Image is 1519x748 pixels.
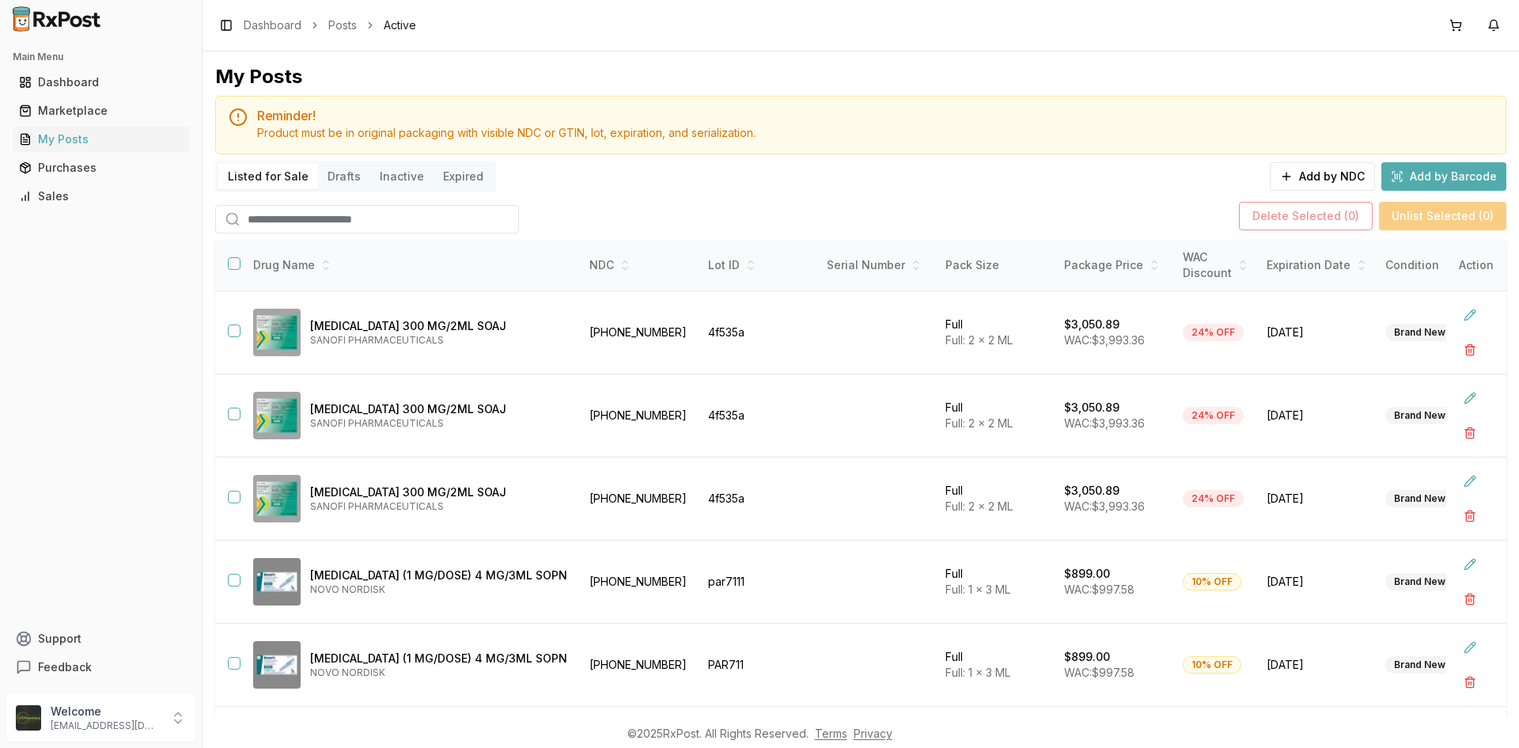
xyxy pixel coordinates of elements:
[1385,490,1454,507] div: Brand New
[1456,585,1484,613] button: Delete
[318,164,370,189] button: Drafts
[328,17,357,33] a: Posts
[257,125,1493,141] div: Product must be in original packaging with visible NDC or GTIN, lot, expiration, and serialization.
[936,240,1055,291] th: Pack Size
[580,624,699,707] td: [PHONE_NUMBER]
[51,704,161,720] p: Welcome
[257,109,1493,122] h5: Reminder!
[6,6,108,32] img: RxPost Logo
[13,97,189,125] a: Marketplace
[13,154,189,182] a: Purchases
[1064,483,1119,499] p: $3,050.89
[310,417,567,430] p: SANOFI PHARMACEUTICALS
[310,401,567,417] p: [MEDICAL_DATA] 300 MG/2ML SOAJ
[1064,499,1145,513] span: WAC: $3,993.36
[19,188,183,204] div: Sales
[244,17,301,33] a: Dashboard
[1376,240,1494,291] th: Condition
[589,257,689,273] div: NDC
[6,127,195,152] button: My Posts
[936,541,1055,624] td: Full
[936,458,1055,541] td: Full
[1456,633,1484,662] button: Edit
[815,727,847,740] a: Terms
[253,558,301,606] img: Ozempic (1 MG/DOSE) 4 MG/3ML SOPN
[6,155,195,180] button: Purchases
[1064,649,1110,665] p: $899.00
[19,103,183,119] div: Marketplace
[1183,407,1244,424] div: 24% OFF
[310,568,567,583] p: [MEDICAL_DATA] (1 MG/DOSE) 4 MG/3ML SOPN
[945,333,1013,347] span: Full: 2 x 2 ML
[6,625,195,653] button: Support
[945,416,1013,430] span: Full: 2 x 2 ML
[310,651,567,666] p: [MEDICAL_DATA] (1 MG/DOSE) 4 MG/3ML SOPN
[13,125,189,154] a: My Posts
[1183,249,1248,281] div: WAC Discount
[1267,491,1366,507] span: [DATE]
[1456,467,1484,496] button: Edit
[253,392,301,439] img: Dupixent 300 MG/2ML SOAJ
[1267,257,1366,273] div: Expiration Date
[699,374,817,458] td: 4f535a
[310,484,567,500] p: [MEDICAL_DATA] 300 MG/2ML SOAJ
[1456,384,1484,412] button: Edit
[699,541,817,624] td: par7111
[1064,333,1145,347] span: WAC: $3,993.36
[253,641,301,689] img: Ozempic (1 MG/DOSE) 4 MG/3ML SOPN
[1385,656,1454,674] div: Brand New
[854,727,892,740] a: Privacy
[1270,162,1375,191] button: Add by NDC
[1385,407,1454,424] div: Brand New
[1385,573,1454,590] div: Brand New
[1183,490,1244,507] div: 24% OFF
[13,51,189,63] h2: Main Menu
[699,458,817,541] td: 4f535a
[218,164,318,189] button: Listed for Sale
[945,583,1010,596] span: Full: 1 x 3 ML
[699,291,817,374] td: 4f535a
[51,720,161,732] p: [EMAIL_ADDRESS][DOMAIN_NAME]
[310,500,567,513] p: SANOFI PHARMACEUTICALS
[1267,657,1366,673] span: [DATE]
[1385,324,1454,341] div: Brand New
[1183,324,1244,341] div: 24% OFF
[1064,317,1119,332] p: $3,050.89
[6,653,195,682] button: Feedback
[945,499,1013,513] span: Full: 2 x 2 ML
[580,541,699,624] td: [PHONE_NUMBER]
[1456,301,1484,329] button: Edit
[215,64,302,89] div: My Posts
[16,705,41,731] img: User avatar
[13,68,189,97] a: Dashboard
[1446,240,1506,291] th: Action
[310,318,567,334] p: [MEDICAL_DATA] 300 MG/2ML SOAJ
[1456,419,1484,447] button: Delete
[38,659,92,675] span: Feedback
[310,583,567,596] p: NOVO NORDISK
[6,184,195,209] button: Sales
[244,17,416,33] nav: breadcrumb
[1064,416,1145,430] span: WAC: $3,993.36
[19,160,183,176] div: Purchases
[1064,666,1135,679] span: WAC: $997.58
[1064,583,1135,596] span: WAC: $997.58
[384,17,416,33] span: Active
[936,374,1055,458] td: Full
[1267,408,1366,423] span: [DATE]
[1456,668,1484,697] button: Delete
[936,624,1055,707] td: Full
[19,131,183,147] div: My Posts
[253,309,301,356] img: Dupixent 300 MG/2ML SOAJ
[708,257,808,273] div: Lot ID
[1456,336,1484,364] button: Delete
[1267,325,1366,340] span: [DATE]
[310,334,567,347] p: SANOFI PHARMACEUTICALS
[1064,400,1119,416] p: $3,050.89
[370,164,434,189] button: Inactive
[1456,502,1484,530] button: Delete
[1183,656,1241,674] div: 10% OFF
[6,98,195,123] button: Marketplace
[253,475,301,522] img: Dupixent 300 MG/2ML SOAJ
[310,666,567,679] p: NOVO NORDISK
